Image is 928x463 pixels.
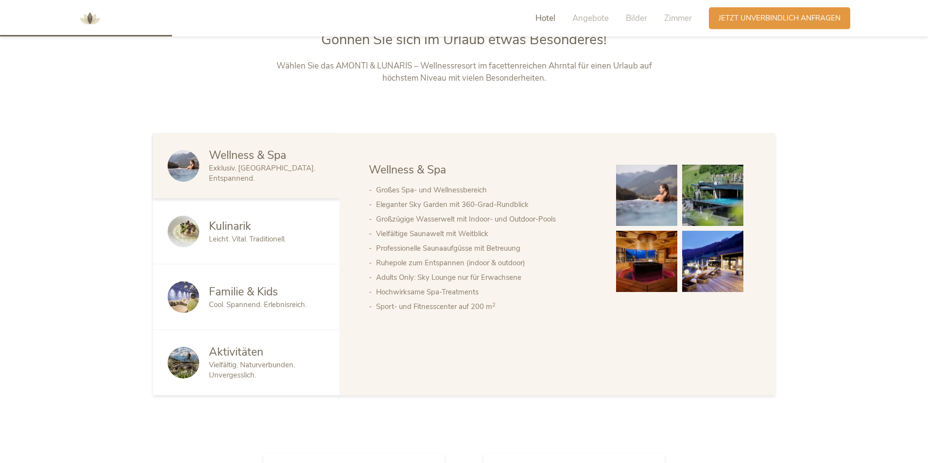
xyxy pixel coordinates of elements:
li: Adults Only: Sky Lounge nur für Erwachsene [376,270,597,285]
li: Großes Spa- und Wellnessbereich [376,183,597,197]
span: Cool. Spannend. Erlebnisreich. [209,300,307,309]
li: Vielfältige Saunawelt mit Weitblick [376,226,597,241]
span: Exklusiv. [GEOGRAPHIC_DATA]. Entspannend. [209,163,315,183]
span: Wellness & Spa [369,162,446,177]
span: Bilder [626,13,647,24]
li: Hochwirksame Spa-Treatments [376,285,597,299]
img: AMONTI & LUNARIS Wellnessresort [75,4,104,33]
span: Leicht. Vital. Traditionell. [209,234,286,244]
a: AMONTI & LUNARIS Wellnessresort [75,15,104,21]
span: Kulinarik [209,219,251,234]
span: Wellness & Spa [209,148,286,163]
li: Ruhepole zum Entspannen (indoor & outdoor) [376,256,597,270]
span: Zimmer [664,13,692,24]
span: Vielfältig. Naturverbunden. Unvergesslich. [209,360,295,380]
li: Großzügige Wasserwelt mit Indoor- und Outdoor-Pools [376,212,597,226]
sup: 2 [492,301,496,309]
span: Gönnen Sie sich im Urlaub etwas Besonderes! [321,30,607,49]
span: Aktivitäten [209,344,263,360]
span: Hotel [535,13,555,24]
li: Eleganter Sky Garden mit 360-Grad-Rundblick [376,197,597,212]
li: Sport- und Fitnesscenter auf 200 m [376,299,597,314]
p: Wählen Sie das AMONTI & LUNARIS – Wellnessresort im facettenreichen Ahrntal für einen Urlaub auf ... [261,60,667,85]
span: Familie & Kids [209,284,278,299]
span: Angebote [572,13,609,24]
li: Professionelle Saunaaufgüsse mit Betreuung [376,241,597,256]
span: Jetzt unverbindlich anfragen [719,13,841,23]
